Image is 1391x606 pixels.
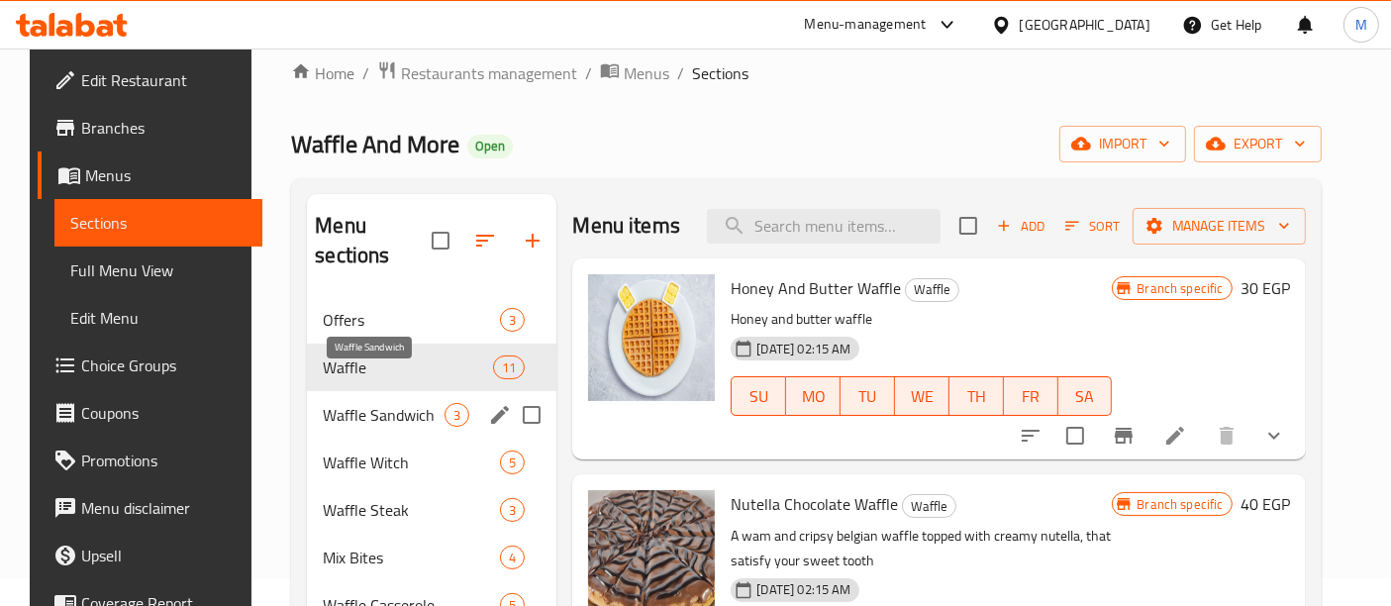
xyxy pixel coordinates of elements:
[1100,412,1147,459] button: Branch-specific-item
[38,437,262,484] a: Promotions
[307,344,556,391] div: Waffle11
[501,549,524,567] span: 4
[323,498,500,522] span: Waffle Steak
[1250,412,1298,459] button: show more
[38,151,262,199] a: Menus
[1133,208,1306,245] button: Manage items
[794,382,833,411] span: MO
[748,580,858,599] span: [DATE] 02:15 AM
[731,273,901,303] span: Honey And Butter Waffle
[401,61,577,85] span: Restaurants management
[1004,376,1058,416] button: FR
[323,403,445,427] span: Waffle Sandwich
[323,355,493,379] span: Waffle
[38,389,262,437] a: Coupons
[748,340,858,358] span: [DATE] 02:15 AM
[1262,424,1286,448] svg: Show Choices
[307,534,556,581] div: Mix Bites4
[692,61,748,85] span: Sections
[731,307,1112,332] p: Honey and butter waffle
[903,495,955,518] span: Waffle
[1241,274,1290,302] h6: 30 EGP
[1129,495,1231,514] span: Branch specific
[731,489,898,519] span: Nutella Chocolate Waffle
[786,376,841,416] button: MO
[1060,211,1125,242] button: Sort
[38,484,262,532] a: Menu disclaimer
[903,382,942,411] span: WE
[467,138,513,154] span: Open
[81,449,247,472] span: Promotions
[81,68,247,92] span: Edit Restaurant
[81,496,247,520] span: Menu disclaimer
[957,382,996,411] span: TH
[362,61,369,85] li: /
[1052,211,1133,242] span: Sort items
[677,61,684,85] li: /
[624,61,669,85] span: Menus
[1148,214,1290,239] span: Manage items
[1059,126,1186,162] button: import
[501,454,524,472] span: 5
[740,382,778,411] span: SU
[307,391,556,439] div: Waffle Sandwich3edit
[841,376,895,416] button: TU
[1241,490,1290,518] h6: 40 EGP
[501,311,524,330] span: 3
[509,217,556,264] button: Add section
[307,439,556,486] div: Waffle Witch5
[54,199,262,247] a: Sections
[323,546,500,569] span: Mix Bites
[485,400,515,430] button: edit
[906,278,958,301] span: Waffle
[70,211,247,235] span: Sections
[467,135,513,158] div: Open
[420,220,461,261] span: Select all sections
[81,544,247,567] span: Upsell
[461,217,509,264] span: Sort sections
[1075,132,1170,156] span: import
[1066,382,1105,411] span: SA
[989,211,1052,242] span: Add item
[1007,412,1054,459] button: sort-choices
[85,163,247,187] span: Menus
[585,61,592,85] li: /
[588,274,715,401] img: Honey And Butter Waffle
[291,61,354,85] a: Home
[731,376,786,416] button: SU
[1194,126,1322,162] button: export
[291,122,459,166] span: Waffle And More
[70,258,247,282] span: Full Menu View
[81,353,247,377] span: Choice Groups
[323,451,500,474] div: Waffle Witch
[1065,215,1120,238] span: Sort
[307,486,556,534] div: Waffle Steak3
[1020,14,1150,36] div: [GEOGRAPHIC_DATA]
[1054,415,1096,456] span: Select to update
[600,60,669,86] a: Menus
[1012,382,1050,411] span: FR
[54,247,262,294] a: Full Menu View
[902,494,956,518] div: Waffle
[323,308,500,332] span: Offers
[38,104,262,151] a: Branches
[70,306,247,330] span: Edit Menu
[994,215,1047,238] span: Add
[731,524,1112,573] p: A wam and cripsy belgian waffle topped with creamy nutella, that satisfy your sweet tooth
[1058,376,1113,416] button: SA
[1203,412,1250,459] button: delete
[377,60,577,86] a: Restaurants management
[895,376,949,416] button: WE
[500,451,525,474] div: items
[38,56,262,104] a: Edit Restaurant
[501,501,524,520] span: 3
[805,13,927,37] div: Menu-management
[493,355,525,379] div: items
[707,209,941,244] input: search
[949,376,1004,416] button: TH
[307,296,556,344] div: Offers3
[38,532,262,579] a: Upsell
